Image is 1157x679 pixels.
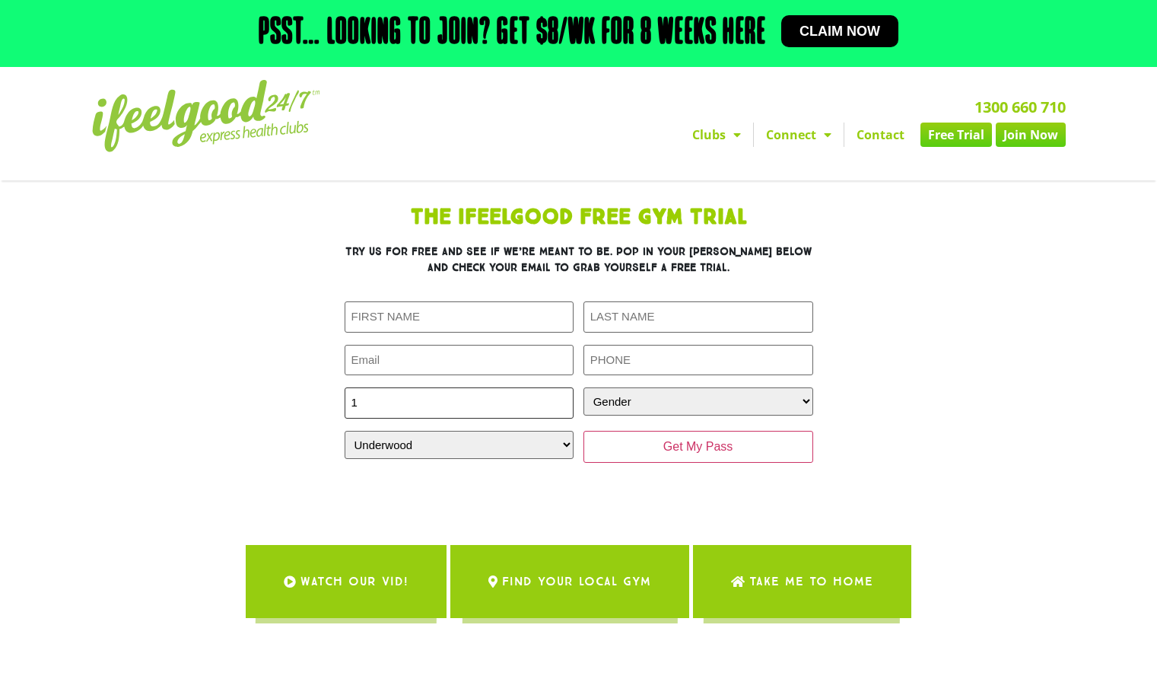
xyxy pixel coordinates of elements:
[583,345,813,376] input: PHONE
[680,123,753,147] a: Clubs
[693,545,911,618] a: Take me to Home
[974,97,1066,117] a: 1300 660 710
[300,560,408,603] span: WATCH OUR VID!
[920,123,992,147] a: Free Trial
[799,24,880,38] span: Claim now
[345,345,574,376] input: Email
[345,301,574,333] input: FIRST NAME
[749,560,873,603] span: Take me to Home
[345,244,813,276] h3: Try us for free and see if we’re meant to be. Pop in your [PERSON_NAME] below and check your emai...
[996,123,1066,147] a: Join Now
[450,545,689,618] a: Find Your Local Gym
[583,301,813,333] input: LAST NAME
[244,207,914,228] h1: The IfeelGood Free Gym Trial
[345,387,574,419] input: AGE
[246,545,447,618] a: WATCH OUR VID!
[754,123,844,147] a: Connect
[844,123,917,147] a: Contact
[583,431,813,463] input: Get My Pass
[438,123,1066,147] nav: Menu
[259,15,766,52] h2: Psst… Looking to join? Get $8/wk for 8 weeks here
[502,560,651,603] span: Find Your Local Gym
[781,15,898,47] a: Claim now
